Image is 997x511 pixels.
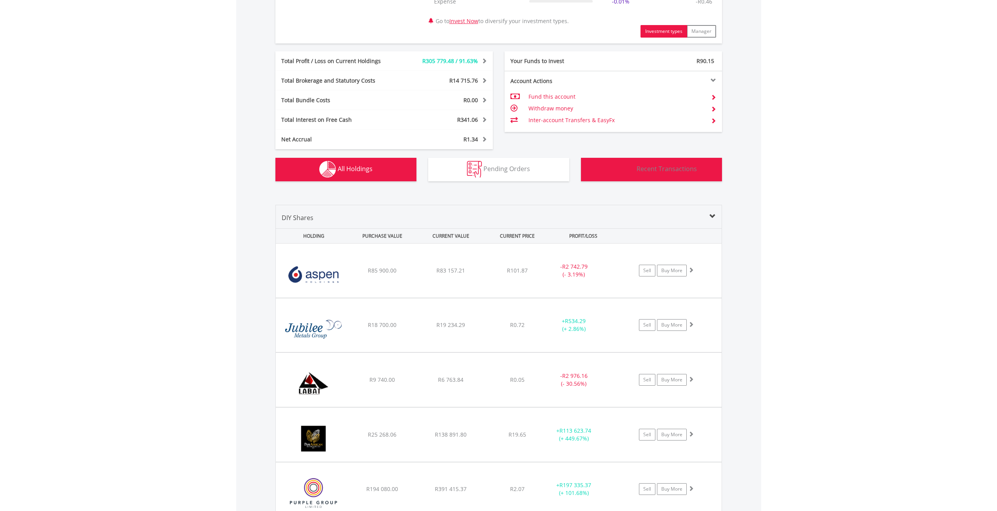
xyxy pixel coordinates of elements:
[639,483,655,495] a: Sell
[418,229,485,243] div: CURRENT VALUE
[275,77,402,85] div: Total Brokerage and Statutory Costs
[368,431,396,438] span: R25 268.06
[581,158,722,181] button: Recent Transactions
[280,308,347,350] img: EQU.ZA.JBL.png
[368,267,396,274] span: R85 900.00
[467,161,482,178] img: pending_instructions-wht.png
[528,103,704,114] td: Withdraw money
[338,164,373,173] span: All Holdings
[606,161,635,178] img: transactions-zar-wht.png
[366,485,398,493] span: R194 080.00
[510,321,525,329] span: R0.72
[510,485,525,493] span: R2.07
[275,158,416,181] button: All Holdings
[687,25,716,38] button: Manager
[657,483,687,495] a: Buy More
[349,229,416,243] div: PURCHASE VALUE
[422,57,478,65] span: R305 779.48 / 91.63%
[483,164,530,173] span: Pending Orders
[275,96,402,104] div: Total Bundle Costs
[528,114,704,126] td: Inter-account Transfers & EasyFx
[565,317,586,325] span: R534.29
[463,135,478,143] span: R1.34
[275,135,402,143] div: Net Accrual
[435,431,467,438] span: R138 891.80
[545,427,604,442] div: + (+ 449.67%)
[280,253,347,296] img: EQU.ZA.APN.png
[280,363,347,405] img: EQU.ZA.LAB.png
[435,485,467,493] span: R391 415.37
[637,164,697,173] span: Recent Transactions
[657,319,687,331] a: Buy More
[545,481,604,497] div: + (+ 101.68%)
[562,372,588,379] span: R2 976.16
[369,376,395,383] span: R9 740.00
[486,229,548,243] div: CURRENT PRICE
[449,77,478,84] span: R14 715.76
[545,317,604,333] div: + (+ 2.86%)
[436,267,465,274] span: R83 157.21
[510,376,525,383] span: R0.05
[639,374,655,386] a: Sell
[507,267,528,274] span: R101.87
[438,376,463,383] span: R6 763.84
[428,158,569,181] button: Pending Orders
[559,427,591,434] span: R113 623.74
[641,25,687,38] button: Investment types
[463,96,478,104] span: R0.00
[545,263,604,278] div: - (- 3.19%)
[368,321,396,329] span: R18 700.00
[319,161,336,178] img: holdings-wht.png
[550,229,617,243] div: PROFIT/LOSS
[657,265,687,276] a: Buy More
[505,77,613,85] div: Account Actions
[639,265,655,276] a: Sell
[697,57,714,65] span: R90.15
[276,229,347,243] div: HOLDING
[528,91,704,103] td: Fund this account
[457,116,478,123] span: R341.06
[562,263,588,270] span: R2 742.79
[280,417,347,460] img: EQU.ZA.PAN.png
[545,372,604,388] div: - (- 30.56%)
[639,319,655,331] a: Sell
[505,57,613,65] div: Your Funds to Invest
[559,481,591,489] span: R197 335.37
[282,213,313,222] span: DIY Shares
[275,116,402,124] div: Total Interest on Free Cash
[436,321,465,329] span: R19 234.29
[657,429,687,441] a: Buy More
[449,17,478,25] a: Invest Now
[657,374,687,386] a: Buy More
[275,57,402,65] div: Total Profit / Loss on Current Holdings
[639,429,655,441] a: Sell
[508,431,526,438] span: R19.65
